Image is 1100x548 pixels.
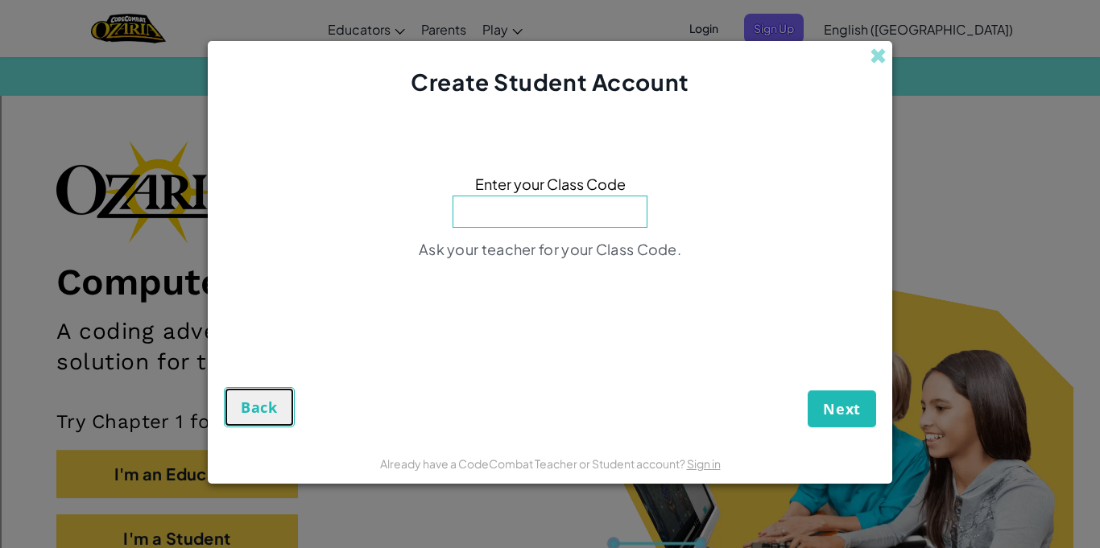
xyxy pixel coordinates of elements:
div: Delete [6,50,1094,64]
span: Enter your Class Code [475,172,626,196]
span: Next [823,399,861,418]
span: Ask your teacher for your Class Code. [419,240,681,258]
div: Options [6,64,1094,79]
a: Sign in [687,456,721,471]
div: Sign out [6,79,1094,93]
div: Rename [6,93,1094,108]
div: Sort A > Z [6,6,1094,21]
div: Sort New > Old [6,21,1094,35]
span: Already have a CodeCombat Teacher or Student account? [380,456,687,471]
span: Back [241,398,278,417]
button: Back [224,387,295,427]
div: Move To ... [6,35,1094,50]
div: Move To ... [6,108,1094,122]
button: Next [808,390,876,427]
span: Create Student Account [411,68,689,96]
